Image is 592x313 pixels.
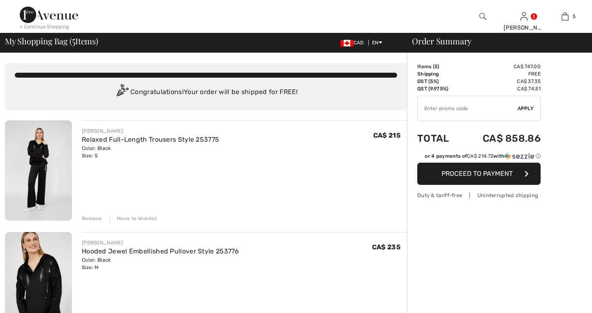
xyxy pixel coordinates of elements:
div: Color: Black Size: S [82,145,219,159]
a: 5 [545,12,585,21]
span: Apply [518,105,534,112]
td: Shipping [417,70,461,78]
div: Remove [82,215,102,222]
span: EN [372,40,382,46]
input: Promo code [418,96,518,121]
td: CA$ 37.35 [461,78,541,85]
span: CAD [340,40,367,46]
td: Items ( ) [417,63,461,70]
span: CA$ 214.72 [467,153,493,159]
td: QST (9.975%) [417,85,461,92]
td: Total [417,124,461,152]
div: Order Summary [402,37,587,45]
div: [PERSON_NAME] [504,23,544,32]
img: Canadian Dollar [340,40,354,46]
div: [PERSON_NAME] [82,239,239,246]
div: Move to Wishlist [110,215,157,222]
td: Free [461,70,541,78]
td: CA$ 74.51 [461,85,541,92]
a: Hooded Jewel Embellished Pullover Style 253776 [82,247,239,255]
img: Sezzle [504,152,534,160]
span: CA$ 215 [373,131,400,139]
span: CA$ 235 [372,243,400,251]
img: Congratulation2.svg [114,84,130,101]
img: Relaxed Full-Length Trousers Style 253775 [5,120,72,221]
div: Duty & tariff-free | Uninterrupted shipping [417,191,541,199]
td: CA$ 858.86 [461,124,541,152]
div: < Continue Shopping [20,23,69,30]
span: 5 [573,13,576,20]
div: Congratulations! Your order will be shipped for FREE! [15,84,397,101]
span: My Shopping Bag ( Items) [5,37,98,45]
span: 5 [435,64,437,69]
div: [PERSON_NAME] [82,127,219,135]
a: Relaxed Full-Length Trousers Style 253775 [82,136,219,143]
button: Proceed to Payment [417,163,541,185]
span: Proceed to Payment [442,170,513,177]
td: GST (5%) [417,78,461,85]
img: My Info [520,12,527,21]
div: or 4 payments of with [425,152,541,160]
a: Sign In [520,12,527,20]
img: My Bag [562,12,569,21]
td: CA$ 747.00 [461,63,541,70]
img: 1ère Avenue [20,7,78,23]
img: search the website [479,12,486,21]
span: 5 [72,35,75,46]
div: Color: Black Size: M [82,256,239,271]
div: or 4 payments ofCA$ 214.72withSezzle Click to learn more about Sezzle [417,152,541,163]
